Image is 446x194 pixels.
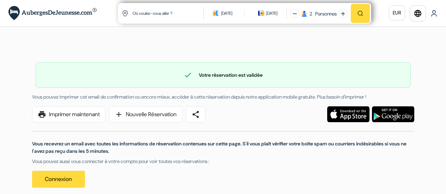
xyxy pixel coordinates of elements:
img: Téléchargez l'application gratuite [327,106,369,122]
a: printImprimer maintenant [32,106,105,123]
div: 2 [310,10,312,18]
div: [DATE] [221,10,232,17]
span: check [184,71,192,79]
img: guest icon [301,11,307,17]
img: User Icon [430,10,438,17]
span: share [191,110,200,119]
img: plus [341,12,345,16]
div: Votre réservation est validée [36,71,410,79]
img: calendarIcon icon [213,10,219,16]
p: Vous recevrez un email avec toutes les informations de réservation contenues sur cette page. S'il... [32,140,414,155]
img: calendarIcon icon [258,10,264,16]
a: share [186,106,206,123]
div: [DATE] [266,10,277,17]
a: addNouvelle Réservation [109,106,182,123]
div: Personnes [313,10,337,18]
img: AubergesDeJeunesse.com [8,6,97,20]
span: Vous pouvez imprimer cet email de confirmation ou encore mieux, accéder à cette réservation depui... [32,94,366,100]
input: Ville, université ou logement [132,5,205,22]
img: minus [293,12,297,16]
span: add [115,110,123,119]
a: EUR [389,5,405,20]
img: location icon [122,10,128,17]
p: Vous pouvez aussi vous connecter à votre compte pour voir toutes vos réservations : [32,158,414,165]
a: language [410,5,426,21]
span: print [38,110,46,119]
i: language [414,9,422,18]
img: Téléchargez l'application gratuite [372,106,414,122]
a: Connexion [32,171,85,188]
